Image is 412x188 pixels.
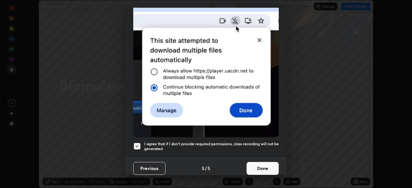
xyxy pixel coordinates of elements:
[208,165,210,172] h4: 5
[247,162,279,175] button: Done
[133,162,165,175] button: Previous
[205,165,207,172] h4: /
[144,141,279,151] h5: I agree that if I don't provide required permissions, class recording will not be generated
[202,165,204,172] h4: 5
